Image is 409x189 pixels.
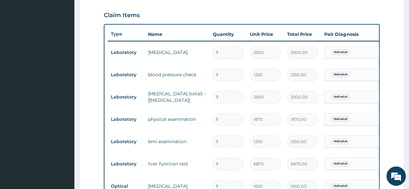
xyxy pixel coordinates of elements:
[108,69,145,81] td: Laboratory
[3,123,123,145] textarea: Type your message and hit 'Enter'
[330,116,350,122] span: Well adult
[145,135,210,148] td: bmi examination
[108,113,145,125] td: Laboratory
[210,28,247,41] th: Quantity
[106,3,122,19] div: Minimize live chat window
[330,49,350,56] span: Well adult
[330,161,350,167] span: Well adult
[108,158,145,170] td: Laboratory
[38,55,89,120] span: We're online!
[108,136,145,148] td: Laboratory
[330,138,350,145] span: Well adult
[108,91,145,103] td: Laboratory
[330,94,350,100] span: Well adult
[145,113,210,126] td: physical examination
[108,47,145,58] td: Laboratory
[145,157,210,170] td: liver function test
[247,28,284,41] th: Unit Price
[12,32,26,48] img: d_794563401_company_1708531726252_794563401
[104,12,140,19] h3: Claim Items
[330,71,350,78] span: Well adult
[284,28,321,41] th: Total Price
[145,87,210,107] td: [MEDICAL_DATA] (total) - [[MEDICAL_DATA]]
[321,28,392,41] th: Pair Diagnosis
[145,46,210,59] td: [MEDICAL_DATA]
[108,28,145,40] th: Type
[145,28,210,41] th: Name
[145,68,210,81] td: blood pressure check
[34,36,109,45] div: Chat with us now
